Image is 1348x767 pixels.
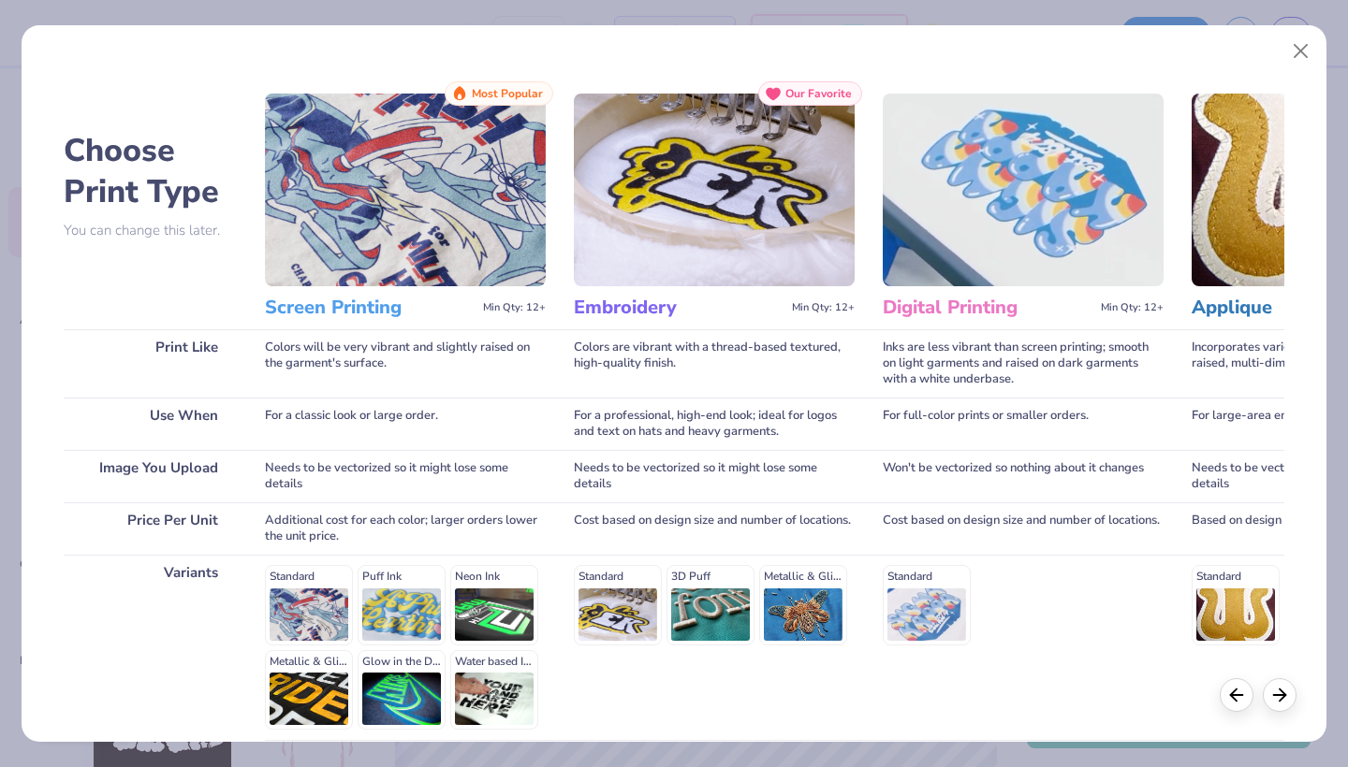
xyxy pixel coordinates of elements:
[574,296,784,320] h3: Embroidery
[883,450,1164,502] div: Won't be vectorized so nothing about it changes
[265,450,546,502] div: Needs to be vectorized so it might lose some details
[792,301,855,314] span: Min Qty: 12+
[883,296,1093,320] h3: Digital Printing
[64,398,237,450] div: Use When
[883,94,1164,286] img: Digital Printing
[64,130,237,212] h2: Choose Print Type
[265,502,546,555] div: Additional cost for each color; larger orders lower the unit price.
[64,450,237,502] div: Image You Upload
[785,87,852,100] span: Our Favorite
[1283,34,1319,69] button: Close
[883,329,1164,398] div: Inks are less vibrant than screen printing; smooth on light garments and raised on dark garments ...
[883,398,1164,450] div: For full-color prints or smaller orders.
[265,398,546,450] div: For a classic look or large order.
[64,329,237,398] div: Print Like
[574,398,855,450] div: For a professional, high-end look; ideal for logos and text on hats and heavy garments.
[64,223,237,239] p: You can change this later.
[483,301,546,314] span: Min Qty: 12+
[574,94,855,286] img: Embroidery
[265,94,546,286] img: Screen Printing
[574,502,855,555] div: Cost based on design size and number of locations.
[472,87,543,100] span: Most Popular
[574,450,855,502] div: Needs to be vectorized so it might lose some details
[265,296,476,320] h3: Screen Printing
[64,502,237,555] div: Price Per Unit
[1101,301,1164,314] span: Min Qty: 12+
[883,502,1164,555] div: Cost based on design size and number of locations.
[574,329,855,398] div: Colors are vibrant with a thread-based textured, high-quality finish.
[64,555,237,740] div: Variants
[265,329,546,398] div: Colors will be very vibrant and slightly raised on the garment's surface.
